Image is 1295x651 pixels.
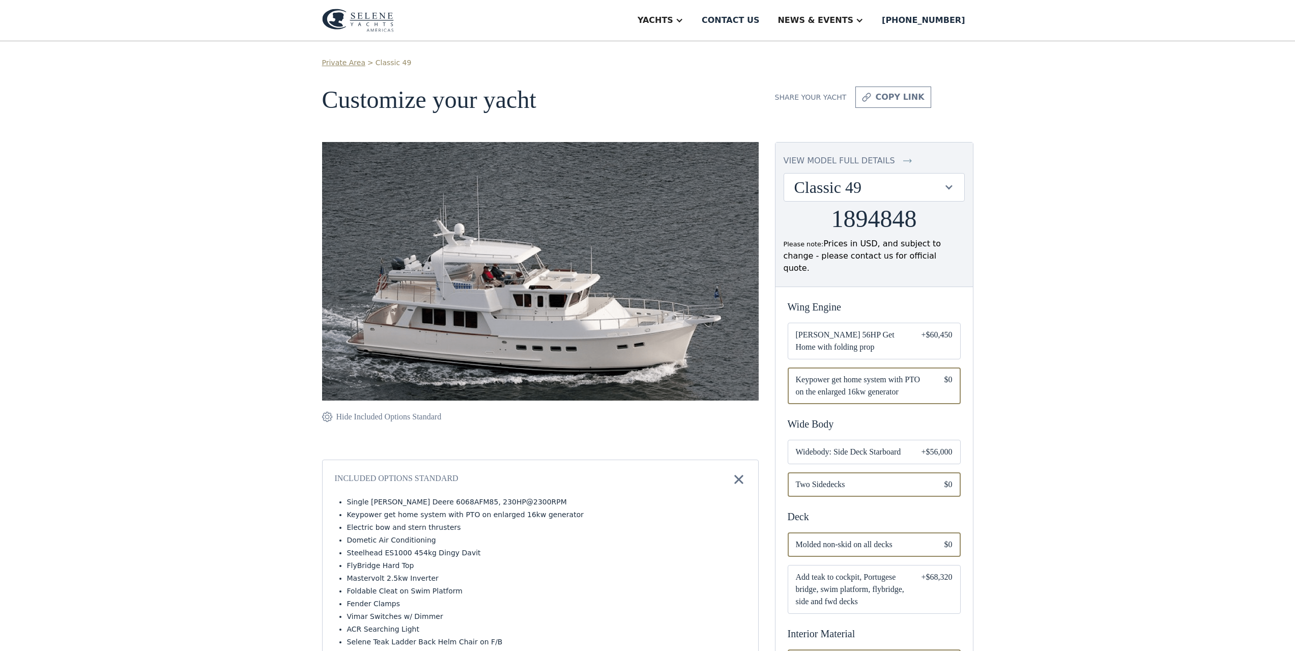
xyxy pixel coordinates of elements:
[322,87,759,114] h1: Customize your yacht
[335,472,458,487] div: Included Options Standard
[921,571,952,608] div: +$68,320
[875,91,924,103] div: copy link
[775,92,847,103] div: Share your yacht
[921,446,952,458] div: +$56,000
[831,206,917,233] h2: 1894848
[796,571,905,608] span: Add teak to cockpit, Portugese bridge, swim platform, flybridge, side and fwd decks
[347,586,746,597] li: Foldable Cleat on Swim Platform
[347,535,746,546] li: Dometic Air Conditioning
[367,58,373,68] div: >
[788,626,961,641] div: Interior Material
[322,411,442,423] a: Hide Included Options Standard
[944,539,953,551] div: $0
[921,329,952,353] div: +$60,450
[376,58,412,68] a: Classic 49
[784,155,965,167] a: view model full details
[732,472,746,487] img: icon
[855,87,931,108] a: copy link
[788,416,961,432] div: Wide Body
[347,560,746,571] li: FlyBridge Hard Top
[347,611,746,622] li: Vimar Switches w/ Dimmer
[784,155,895,167] div: view model full details
[796,539,928,551] span: Molded non-skid on all decks
[882,14,965,26] div: [PHONE_NUMBER]
[336,411,442,423] div: Hide Included Options Standard
[784,238,965,274] div: Prices in USD, and subject to change - please contact us for official quote.
[322,411,332,423] img: icon
[322,9,394,32] img: logo
[796,478,928,491] span: Two Sidedecks
[347,624,746,635] li: ACR Searching Light
[347,497,746,507] li: Single [PERSON_NAME] Deere 6068AFM85, 230HP@2300RPM
[347,573,746,584] li: Mastervolt 2.5kw Inverter
[638,14,673,26] div: Yachts
[862,91,871,103] img: icon
[347,510,746,520] li: Keypower get home system with PTO on enlarged 16kw generator
[796,329,905,353] span: [PERSON_NAME] 56HP Get Home with folding prop
[702,14,760,26] div: Contact us
[944,478,953,491] div: $0
[347,599,746,609] li: Fender Clamps
[788,509,961,524] div: Deck
[796,446,905,458] span: Widebody: Side Deck Starboard
[784,240,824,248] span: Please note:
[322,58,365,68] a: Private Area
[347,522,746,533] li: Electric bow and stern thrusters
[944,374,953,398] div: $0
[903,155,912,167] img: icon
[347,548,746,558] li: Steelhead ES1000 454kg Dingy Davit
[788,299,961,315] div: Wing Engine
[796,374,928,398] span: Keypower get home system with PTO on the enlarged 16kw generator
[347,637,746,647] li: Selene Teak Ladder Back Helm Chair on F/B
[794,178,944,197] div: Classic 49
[778,14,853,26] div: News & EVENTS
